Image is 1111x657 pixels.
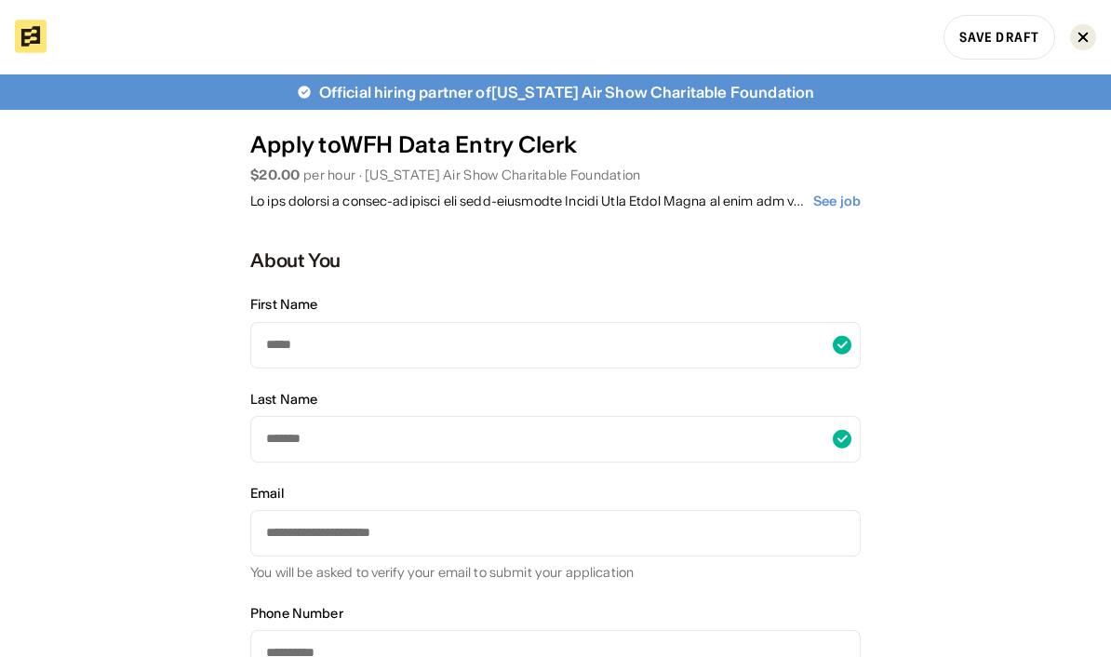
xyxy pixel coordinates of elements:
[250,167,861,185] div: per hour · [US_STATE] Air Show Charitable Foundation
[250,193,810,211] div: Lo ips dolorsi a consec-adipisci eli sedd-eiusmodte Incidi Utla Etdol Magna al enim adm veni. Qu ...
[250,296,317,315] div: First Name
[250,485,284,503] div: Email
[250,248,861,274] div: About You
[15,20,47,53] img: Bandana logo
[250,564,861,583] div: You will be asked to verify your email to submit your application
[319,82,815,102] div: Official hiring partner of [US_STATE] Air Show Charitable Foundation
[813,193,861,211] div: See job
[250,167,303,185] div: $20.00
[250,132,861,159] div: Apply to WFH Data Entry Clerk
[250,391,317,409] div: Last Name
[250,605,343,623] div: Phone Number
[810,193,861,211] a: See job
[959,31,1039,44] div: Save Draft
